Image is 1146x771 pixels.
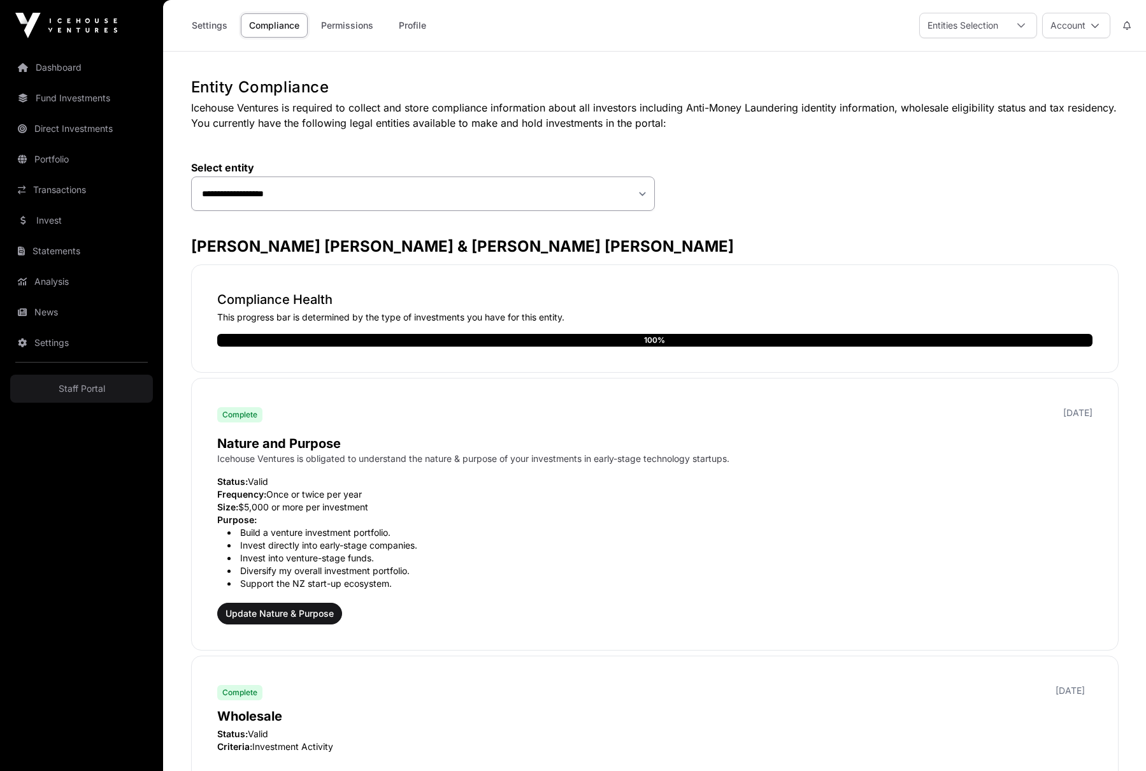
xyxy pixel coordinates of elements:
[217,488,1092,501] p: Once or twice per year
[217,501,1092,514] p: $5,000 or more per investment
[10,237,153,265] a: Statements
[227,539,1092,552] li: Invest directly into early-stage companies.
[217,707,1092,725] p: Wholesale
[10,145,153,173] a: Portfolio
[217,476,248,487] span: Status:
[217,514,1092,526] p: Purpose:
[226,607,334,620] span: Update Nature & Purpose
[227,526,1092,539] li: Build a venture investment portfolio.
[227,577,1092,590] li: Support the NZ start-up ecosystem.
[217,603,342,624] button: Update Nature & Purpose
[191,236,1119,257] h3: [PERSON_NAME] [PERSON_NAME] & [PERSON_NAME] [PERSON_NAME]
[227,565,1092,577] li: Diversify my overall investment portfolio.
[1042,13,1110,38] button: Account
[10,298,153,326] a: News
[10,268,153,296] a: Analysis
[183,13,236,38] a: Settings
[1063,407,1092,419] p: [DATE]
[644,334,665,347] div: 100%
[10,54,153,82] a: Dashboard
[10,176,153,204] a: Transactions
[227,552,1092,565] li: Invest into venture-stage funds.
[920,13,1006,38] div: Entities Selection
[222,410,257,420] span: Complete
[10,206,153,234] a: Invest
[1056,684,1085,697] p: [DATE]
[313,13,382,38] a: Permissions
[241,13,308,38] a: Compliance
[10,115,153,143] a: Direct Investments
[191,161,655,174] label: Select entity
[15,13,117,38] img: Icehouse Ventures Logo
[217,740,1092,753] p: Investment Activity
[191,77,1119,97] h1: Entity Compliance
[387,13,438,38] a: Profile
[10,375,153,403] a: Staff Portal
[217,728,248,739] span: Status:
[191,100,1119,131] p: Icehouse Ventures is required to collect and store compliance information about all investors inc...
[217,291,1092,308] p: Compliance Health
[222,688,257,698] span: Complete
[10,84,153,112] a: Fund Investments
[217,452,1092,465] p: Icehouse Ventures is obligated to understand the nature & purpose of your investments in early-st...
[217,741,252,752] span: Criteria:
[217,475,1092,488] p: Valid
[1082,710,1146,771] iframe: Chat Widget
[217,435,1092,452] p: Nature and Purpose
[217,489,266,500] span: Frequency:
[217,501,238,512] span: Size:
[217,728,1092,740] p: Valid
[217,311,1092,324] p: This progress bar is determined by the type of investments you have for this entity.
[10,329,153,357] a: Settings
